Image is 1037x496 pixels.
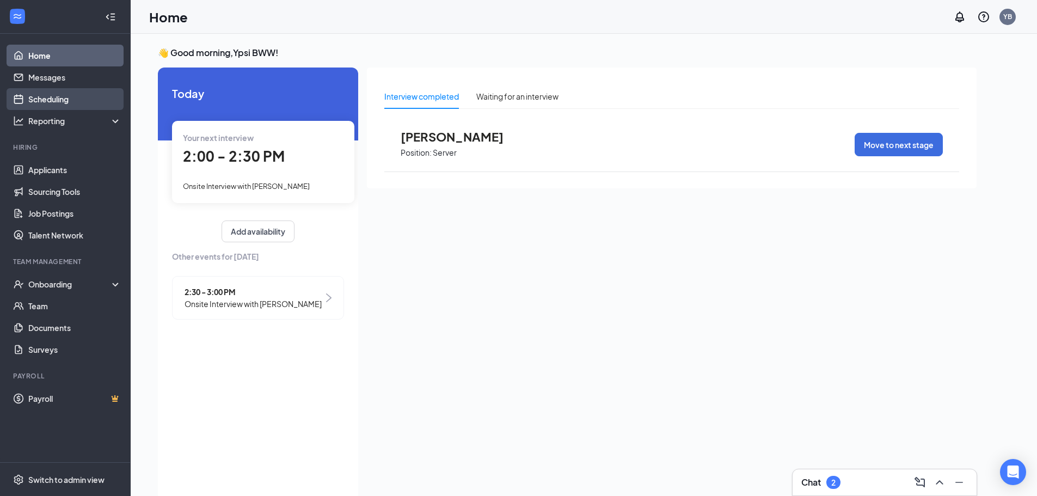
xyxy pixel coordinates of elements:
[953,10,966,23] svg: Notifications
[13,143,119,152] div: Hiring
[977,10,990,23] svg: QuestionInfo
[913,476,926,489] svg: ComposeMessage
[28,115,122,126] div: Reporting
[28,45,121,66] a: Home
[801,476,821,488] h3: Chat
[158,47,977,59] h3: 👋 Good morning, Ypsi BWW !
[950,474,968,491] button: Minimize
[183,182,310,191] span: Onsite Interview with [PERSON_NAME]
[931,474,948,491] button: ChevronUp
[28,224,121,246] a: Talent Network
[183,133,254,143] span: Your next interview
[185,286,322,298] span: 2:30 - 3:00 PM
[433,148,457,158] p: Server
[28,203,121,224] a: Job Postings
[28,66,121,88] a: Messages
[933,476,946,489] svg: ChevronUp
[172,250,344,262] span: Other events for [DATE]
[149,8,188,26] h1: Home
[13,474,24,485] svg: Settings
[476,90,559,102] div: Waiting for an interview
[855,133,943,156] button: Move to next stage
[831,478,836,487] div: 2
[401,130,520,144] span: [PERSON_NAME]
[183,147,285,165] span: 2:00 - 2:30 PM
[28,474,105,485] div: Switch to admin view
[28,317,121,339] a: Documents
[13,115,24,126] svg: Analysis
[28,339,121,360] a: Surveys
[28,88,121,110] a: Scheduling
[28,159,121,181] a: Applicants
[1000,459,1026,485] div: Open Intercom Messenger
[13,257,119,266] div: Team Management
[105,11,116,22] svg: Collapse
[28,388,121,409] a: PayrollCrown
[172,85,344,102] span: Today
[953,476,966,489] svg: Minimize
[28,181,121,203] a: Sourcing Tools
[13,279,24,290] svg: UserCheck
[1003,12,1012,21] div: YB
[28,279,112,290] div: Onboarding
[384,90,459,102] div: Interview completed
[185,298,322,310] span: Onsite Interview with [PERSON_NAME]
[401,148,432,158] p: Position:
[28,295,121,317] a: Team
[911,474,929,491] button: ComposeMessage
[13,371,119,381] div: Payroll
[12,11,23,22] svg: WorkstreamLogo
[222,221,294,242] button: Add availability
